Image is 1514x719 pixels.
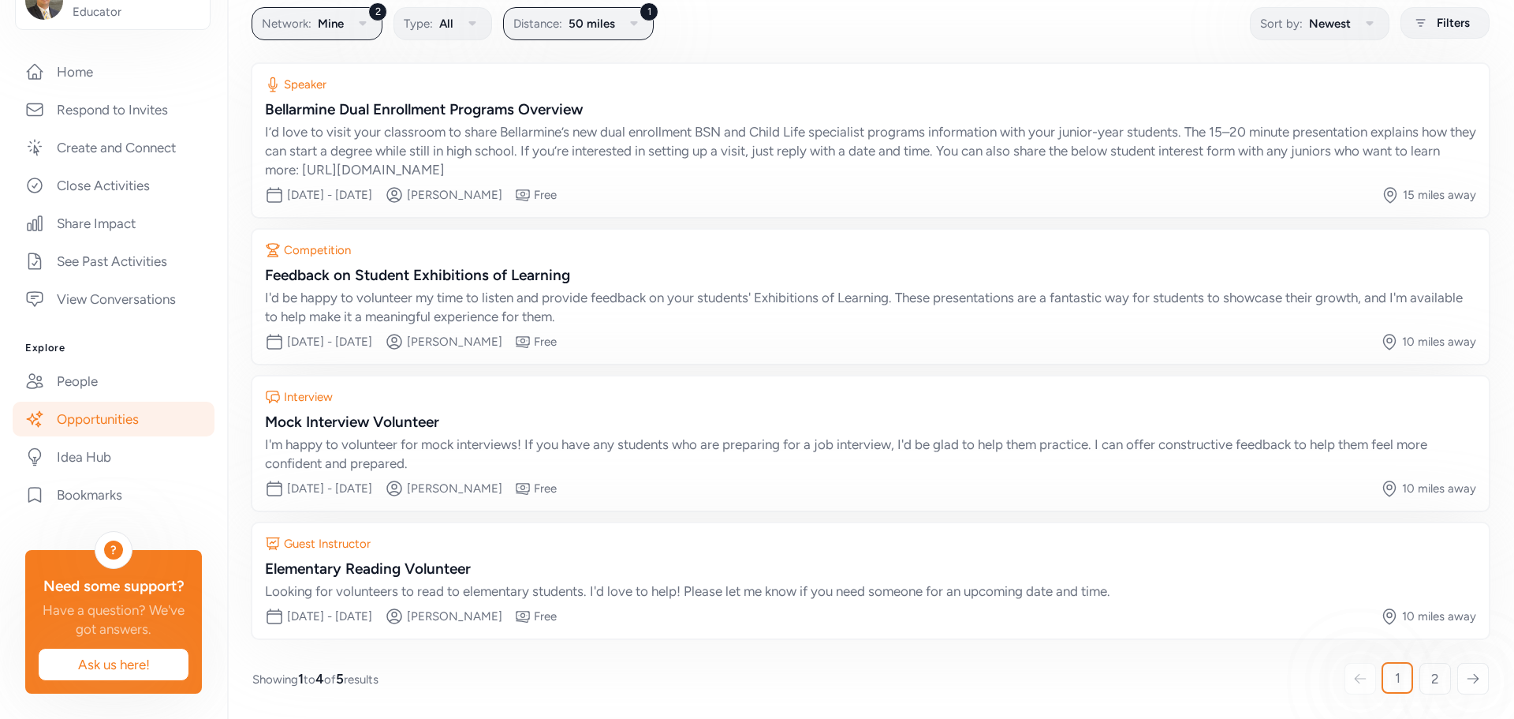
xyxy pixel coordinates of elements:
[404,14,433,33] span: Type:
[13,364,214,399] a: People
[265,411,1476,433] div: Mock Interview Volunteer
[252,669,378,688] span: Showing to of results
[407,481,502,496] div: [PERSON_NAME]
[1419,663,1451,695] a: 2
[1402,609,1476,624] div: 10 miles away
[534,481,557,496] div: Free
[252,7,382,40] button: 2Network:Mine
[25,342,202,354] h3: Explore
[284,536,371,552] div: Guest Instructor
[1431,669,1439,688] span: 2
[534,187,557,203] div: Free
[262,14,311,33] span: Network:
[265,264,1476,286] div: Feedback on Student Exhibitions of Learning
[1309,14,1351,33] span: Newest
[407,187,502,203] div: [PERSON_NAME]
[265,558,1476,580] div: Elementary Reading Volunteer
[1403,187,1476,203] div: 15 miles away
[298,671,304,687] span: 1
[393,7,492,40] button: Type:All
[287,334,372,350] div: [DATE] - [DATE]
[265,99,1476,121] div: Bellarmine Dual Enrollment Programs Overview
[439,14,453,33] span: All
[13,54,214,89] a: Home
[284,389,333,405] div: Interview
[13,440,214,474] a: Idea Hub
[13,402,214,436] a: Opportunities
[534,334,557,350] div: Free
[287,609,372,624] div: [DATE] - [DATE]
[1437,13,1470,32] span: Filters
[1250,7,1389,40] button: Sort by:Newest
[1402,334,1476,350] div: 10 miles away
[13,92,214,127] a: Respond to Invites
[265,435,1476,473] div: I'm happy to volunteer for mock interviews! If you have any students who are preparing for a job ...
[104,541,123,560] div: ?
[13,168,214,203] a: Close Activities
[1402,481,1476,496] div: 10 miles away
[38,601,189,638] div: Have a question? We've got answers.
[503,7,654,40] button: 1Distance:50 miles
[13,477,214,512] a: Bookmarks
[38,575,189,597] div: Need some support?
[13,282,214,316] a: View Conversations
[640,2,658,21] div: 1
[569,14,615,33] span: 50 miles
[407,609,502,624] div: [PERSON_NAME]
[38,648,189,681] button: Ask us here!
[407,334,502,350] div: [PERSON_NAME]
[284,242,351,258] div: Competition
[13,206,214,241] a: Share Impact
[51,655,176,674] span: Ask us here!
[315,671,324,687] span: 4
[1395,668,1400,687] span: 1
[287,481,372,496] div: [DATE] - [DATE]
[284,77,326,92] div: Speaker
[73,4,200,20] span: Educator
[287,187,372,203] div: [DATE] - [DATE]
[1260,14,1303,33] span: Sort by:
[265,122,1476,179] div: I’d love to visit your classroom to share Bellarmine’s new dual enrollment BSN and Child Life spe...
[13,244,214,279] a: See Past Activities
[13,130,214,165] a: Create and Connect
[336,671,344,687] span: 5
[368,2,387,21] div: 2
[318,14,344,33] span: Mine
[513,14,562,33] span: Distance:
[265,582,1476,601] div: Looking for volunteers to read to elementary students. I'd love to help! Please let me know if yo...
[534,609,557,624] div: Free
[265,288,1476,326] div: I'd be happy to volunteer my time to listen and provide feedback on your students' Exhibitions of...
